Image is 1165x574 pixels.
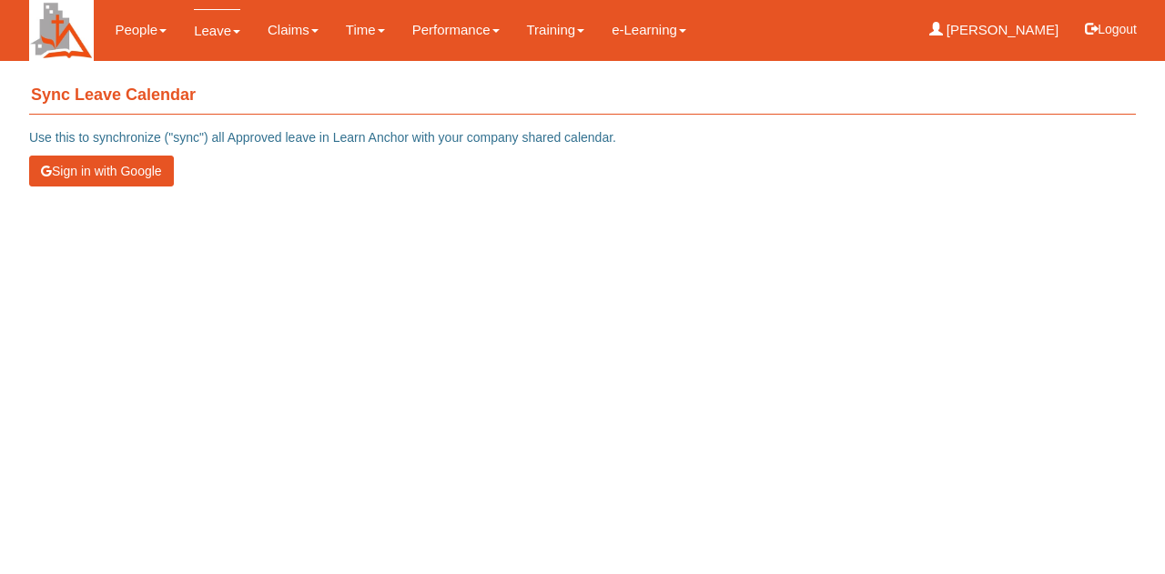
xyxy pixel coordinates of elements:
button: Logout [1072,7,1150,51]
a: Claims [268,9,319,51]
a: People [115,9,167,51]
a: Performance [412,9,500,51]
p: Use this to synchronize ("sync") all Approved leave in Learn Anchor with your company shared cale... [29,128,1136,146]
a: Time [346,9,385,51]
a: Leave [194,9,240,52]
h4: Sync Leave Calendar [29,77,1136,115]
button: Sign in with Google [29,156,174,186]
a: e-Learning [612,9,686,51]
a: [PERSON_NAME] [929,9,1059,51]
a: Training [527,9,585,51]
